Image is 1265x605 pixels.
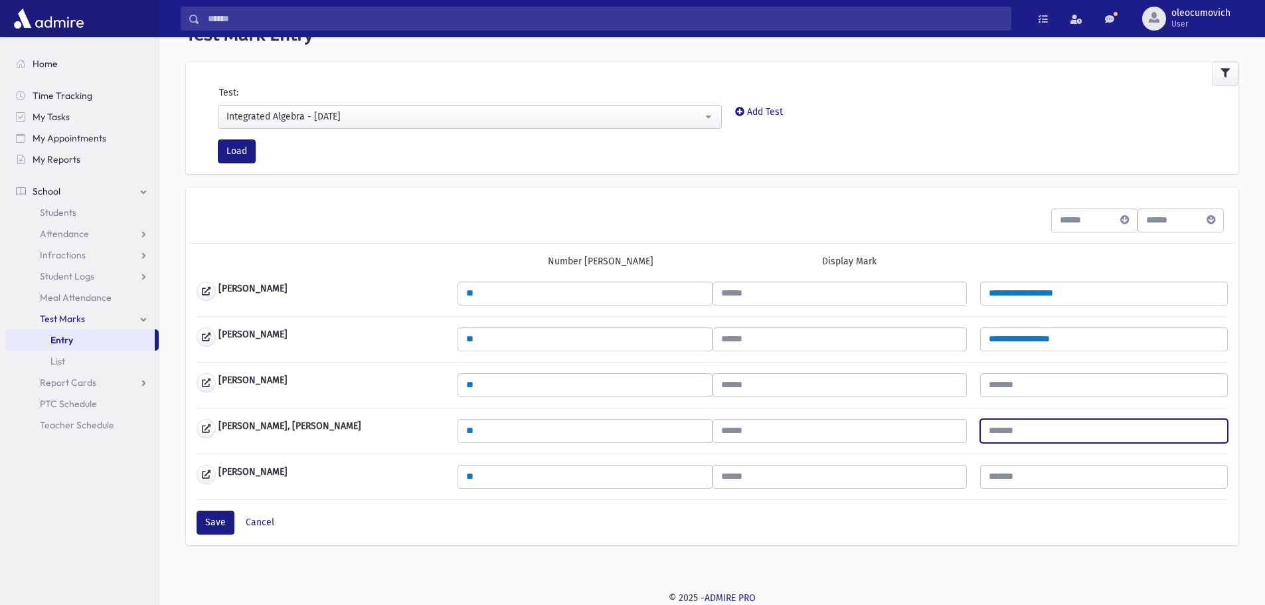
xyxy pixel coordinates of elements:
span: Student Logs [40,270,94,282]
span: Infractions [40,249,86,261]
a: Students [5,202,159,223]
a: Add Test [735,106,783,118]
a: List [5,351,159,372]
button: Load [218,139,256,163]
input: Search [200,7,1011,31]
a: School [5,181,159,202]
a: Cancel [246,517,274,528]
span: Meal Attendance [40,292,112,303]
div: Integrated Algebra - [DATE] [226,110,703,124]
span: oleocumovich [1171,8,1230,19]
a: Student Logs [5,266,159,287]
span: Teacher Schedule [40,419,114,431]
span: Report Cards [40,377,96,389]
div: © 2025 - [181,591,1244,605]
a: Home [5,53,159,74]
span: Home [33,58,58,70]
span: User [1171,19,1230,29]
a: My Reports [5,149,159,170]
a: ADMIRE PRO [705,592,756,604]
a: Report Cards [5,372,159,393]
a: Infractions [5,244,159,266]
label: Test: [219,86,238,100]
a: Meal Attendance [5,287,159,308]
b: [PERSON_NAME], [PERSON_NAME] [218,419,361,438]
span: Time Tracking [33,90,92,102]
b: [PERSON_NAME] [218,373,288,392]
span: Entry [50,334,73,346]
span: My Tasks [33,111,70,123]
div: Display Mark [822,254,877,268]
a: Entry [5,329,155,351]
button: Save [197,511,234,535]
a: PTC Schedule [5,393,159,414]
div: Number [PERSON_NAME] [548,254,653,268]
a: My Appointments [5,128,159,149]
span: My Reports [33,153,80,165]
a: Time Tracking [5,85,159,106]
button: Integrated Algebra - 09/11/25 [218,105,722,129]
a: Test Marks [5,308,159,329]
b: [PERSON_NAME] [218,282,288,301]
span: Attendance [40,228,89,240]
b: [PERSON_NAME] [218,465,288,484]
span: School [33,185,60,197]
a: Teacher Schedule [5,414,159,436]
span: My Appointments [33,132,106,144]
a: My Tasks [5,106,159,128]
span: Students [40,207,76,218]
img: AdmirePro [11,5,87,32]
span: PTC Schedule [40,398,97,410]
a: Attendance [5,223,159,244]
b: [PERSON_NAME] [218,327,288,347]
span: Test Marks [40,313,85,325]
span: List [50,355,65,367]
